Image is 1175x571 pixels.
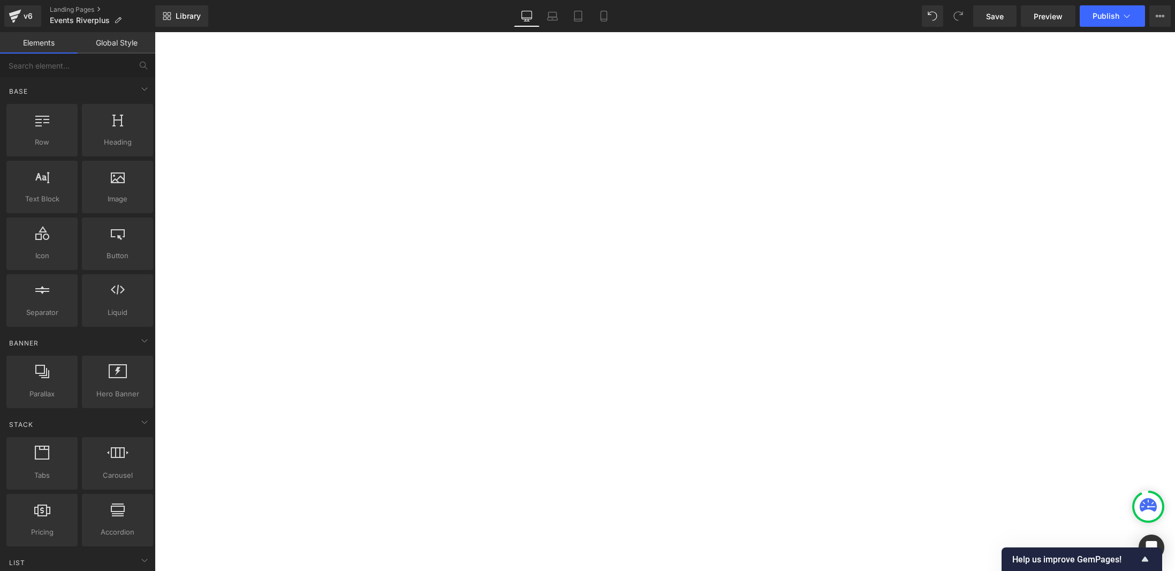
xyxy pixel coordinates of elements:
[1080,5,1145,27] button: Publish
[85,193,150,205] span: Image
[85,470,150,481] span: Carousel
[1012,554,1139,565] span: Help us improve GemPages!
[85,527,150,538] span: Accordion
[8,558,26,568] span: List
[591,5,617,27] a: Mobile
[10,470,74,481] span: Tabs
[78,32,155,54] a: Global Style
[1139,535,1164,560] div: Open Intercom Messenger
[21,9,35,23] div: v6
[1012,553,1151,566] button: Show survey - Help us improve GemPages!
[922,5,943,27] button: Undo
[1034,11,1063,22] span: Preview
[10,388,74,400] span: Parallax
[50,5,155,14] a: Landing Pages
[947,5,969,27] button: Redo
[4,5,41,27] a: v6
[10,307,74,318] span: Separator
[10,137,74,148] span: Row
[986,11,1004,22] span: Save
[10,250,74,261] span: Icon
[85,388,150,400] span: Hero Banner
[85,250,150,261] span: Button
[565,5,591,27] a: Tablet
[1093,12,1119,20] span: Publish
[50,16,110,25] span: Events Riverplus
[176,11,201,21] span: Library
[8,86,29,96] span: Base
[10,527,74,538] span: Pricing
[85,137,150,148] span: Heading
[8,338,40,348] span: Banner
[1149,5,1171,27] button: More
[10,193,74,205] span: Text Block
[1021,5,1075,27] a: Preview
[514,5,540,27] a: Desktop
[85,307,150,318] span: Liquid
[155,5,208,27] a: New Library
[540,5,565,27] a: Laptop
[8,419,34,430] span: Stack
